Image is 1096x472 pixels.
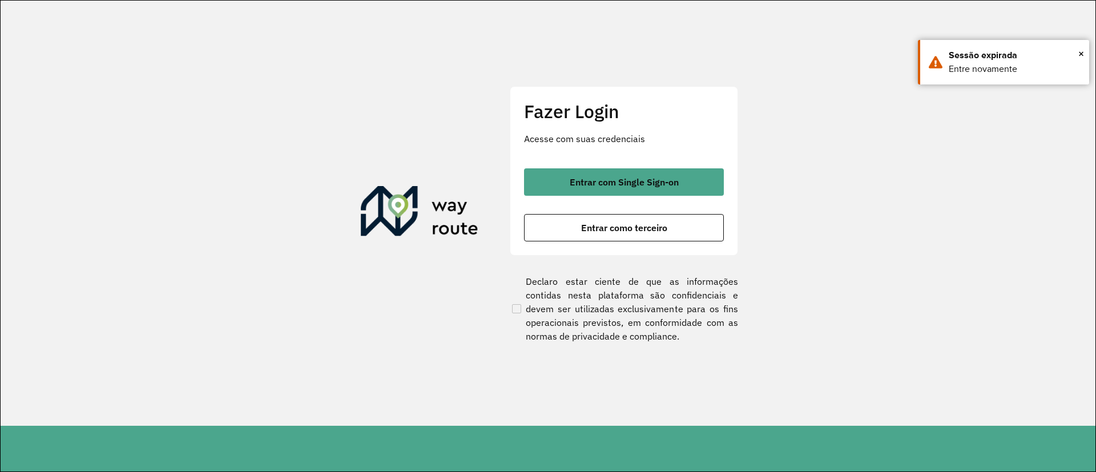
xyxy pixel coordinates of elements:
p: Acesse com suas credenciais [524,132,724,146]
div: Entre novamente [949,62,1081,76]
span: Entrar como terceiro [581,223,667,232]
div: Sessão expirada [949,49,1081,62]
label: Declaro estar ciente de que as informações contidas nesta plataforma são confidenciais e devem se... [510,275,738,343]
button: Close [1078,45,1084,62]
img: Roteirizador AmbevTech [361,186,478,241]
h2: Fazer Login [524,100,724,122]
button: button [524,214,724,241]
button: button [524,168,724,196]
span: × [1078,45,1084,62]
span: Entrar com Single Sign-on [570,177,679,187]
